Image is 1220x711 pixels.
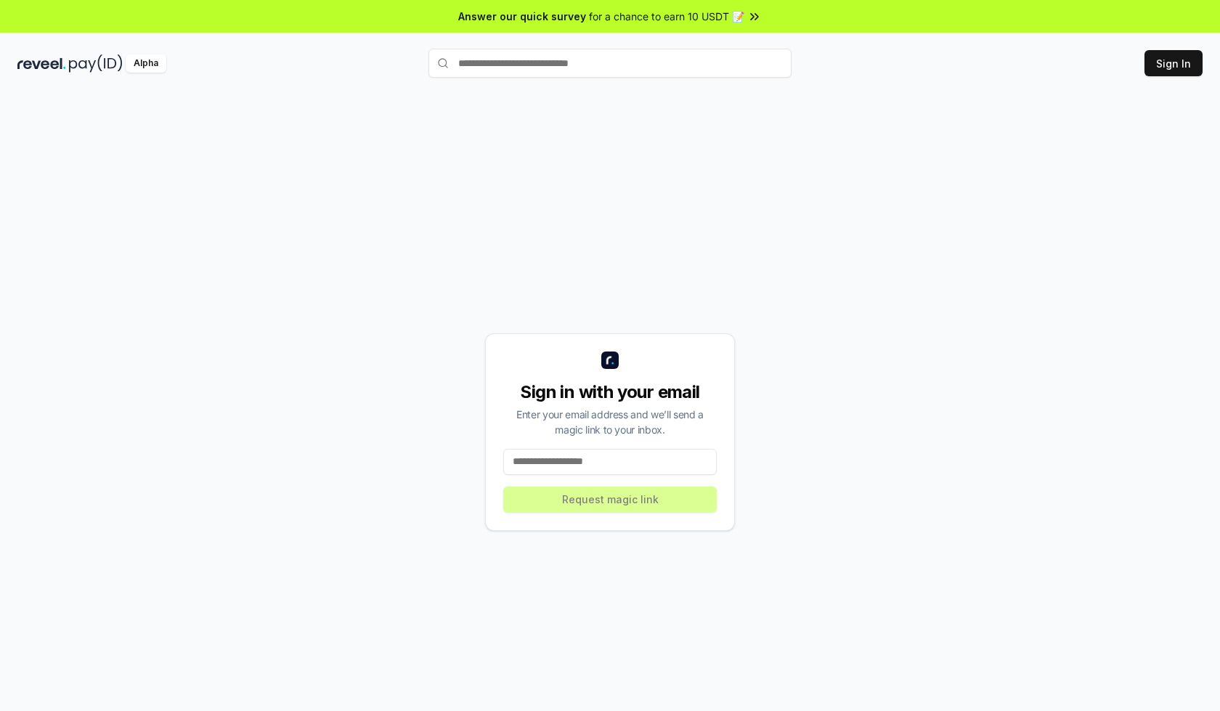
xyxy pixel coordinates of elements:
[503,381,717,404] div: Sign in with your email
[126,54,166,73] div: Alpha
[69,54,123,73] img: pay_id
[503,407,717,437] div: Enter your email address and we’ll send a magic link to your inbox.
[589,9,744,24] span: for a chance to earn 10 USDT 📝
[1144,50,1203,76] button: Sign In
[601,352,619,369] img: logo_small
[458,9,586,24] span: Answer our quick survey
[17,54,66,73] img: reveel_dark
